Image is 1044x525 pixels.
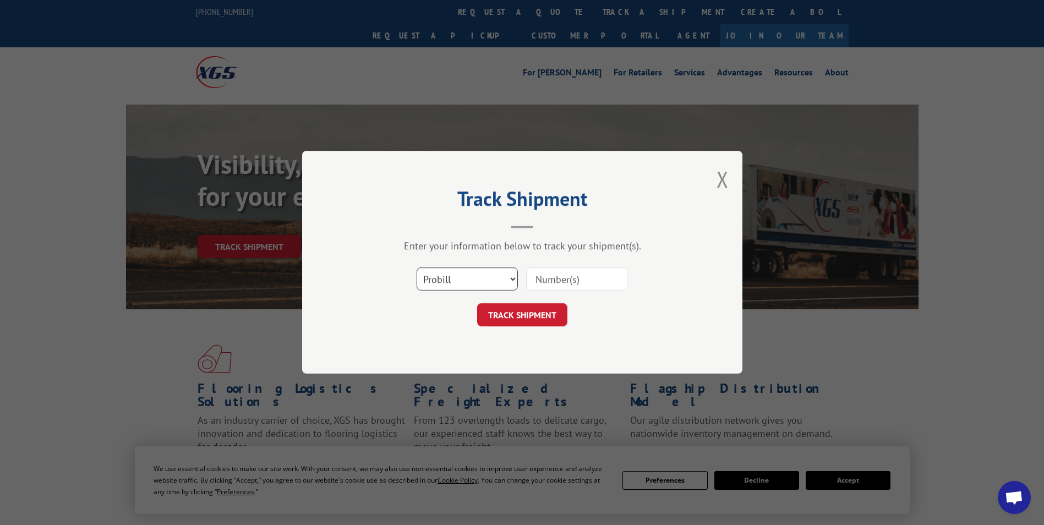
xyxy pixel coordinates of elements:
div: Enter your information below to track your shipment(s). [357,240,687,253]
button: TRACK SHIPMENT [477,304,567,327]
input: Number(s) [526,268,627,291]
div: Open chat [998,481,1031,514]
h2: Track Shipment [357,191,687,212]
button: Close modal [717,165,729,194]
